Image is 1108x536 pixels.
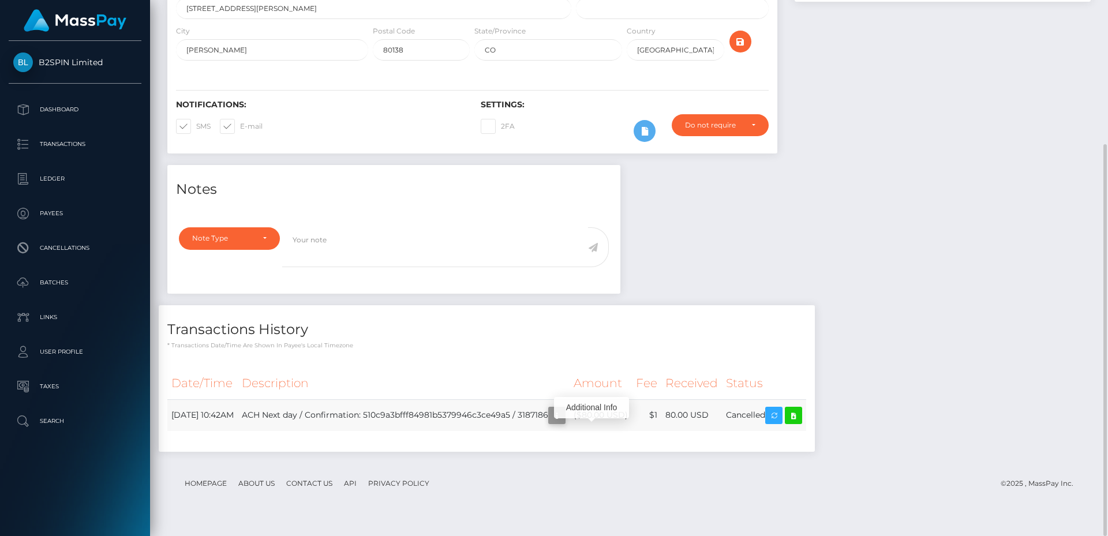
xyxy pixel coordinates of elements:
a: Payees [9,199,141,228]
label: State/Province [474,26,526,36]
a: Search [9,407,141,436]
th: Description [238,368,570,399]
a: Links [9,303,141,332]
p: Payees [13,205,137,222]
p: User Profile [13,343,137,361]
p: Ledger [13,170,137,188]
p: Cancellations [13,239,137,257]
p: * Transactions date/time are shown in payee's local timezone [167,341,806,350]
td: 80.00 USD [661,399,722,431]
td: [DATE] 10:42AM [167,399,238,431]
a: Cancellations [9,234,141,263]
h4: Transactions History [167,320,806,340]
td: Cancelled [722,399,806,431]
a: Taxes [9,372,141,401]
th: Date/Time [167,368,238,399]
button: Do not require [672,114,769,136]
a: Dashboard [9,95,141,124]
a: Ledger [9,164,141,193]
div: Additional Info [554,397,629,418]
a: Batches [9,268,141,297]
a: Privacy Policy [364,474,434,492]
a: User Profile [9,338,141,366]
label: 2FA [481,119,515,134]
th: Status [722,368,806,399]
h4: Notes [176,179,612,200]
div: © 2025 , MassPay Inc. [1001,477,1082,490]
img: B2SPIN Limited [13,53,33,72]
th: Amount [570,368,632,399]
a: API [339,474,361,492]
p: Transactions [13,136,137,153]
td: $1 [632,399,661,431]
th: Fee [632,368,661,399]
span: B2SPIN Limited [9,57,141,68]
a: About Us [234,474,279,492]
label: Postal Code [373,26,415,36]
a: Contact Us [282,474,337,492]
div: Do not require [685,121,742,130]
p: Search [13,413,137,430]
p: Batches [13,274,137,291]
label: Country [627,26,656,36]
div: Note Type [192,234,253,243]
label: E-mail [220,119,263,134]
p: Taxes [13,378,137,395]
a: Transactions [9,130,141,159]
button: Note Type [179,227,280,249]
a: Homepage [180,474,231,492]
p: Links [13,309,137,326]
label: SMS [176,119,211,134]
p: Dashboard [13,101,137,118]
label: City [176,26,190,36]
h6: Settings: [481,100,768,110]
th: Received [661,368,722,399]
img: MassPay Logo [24,9,126,32]
td: ACH Next day / Confirmation: 510c9a3bfff84981b5379946c3ce49a5 / 3187186 [238,399,570,431]
h6: Notifications: [176,100,463,110]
